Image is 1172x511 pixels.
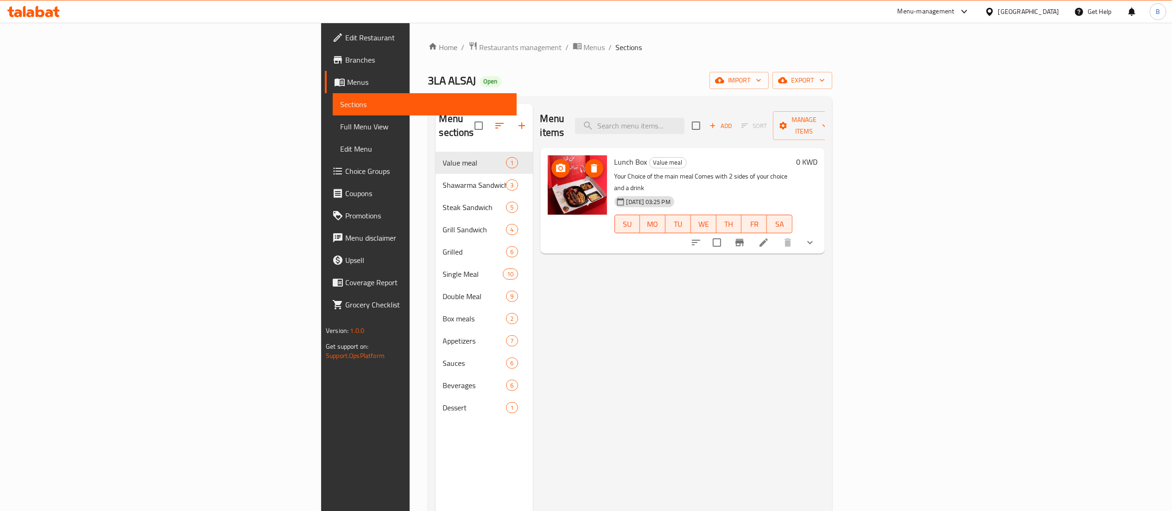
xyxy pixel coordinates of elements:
button: delete [777,231,799,254]
div: Sauces6 [436,352,533,374]
div: Value meal1 [436,152,533,174]
span: Dessert [443,402,507,413]
div: Double Meal9 [436,285,533,307]
div: items [506,313,518,324]
h2: Menu items [540,112,564,140]
span: Value meal [443,157,507,168]
span: 4 [507,225,517,234]
li: / [609,42,612,53]
span: Select section first [735,119,773,133]
span: Appetizers [443,335,507,346]
a: Coupons [325,182,517,204]
span: Full Menu View [340,121,509,132]
div: [GEOGRAPHIC_DATA] [998,6,1059,17]
span: Branches [345,54,509,65]
span: 7 [507,337,517,345]
div: Shawarma Sandwich3 [436,174,533,196]
div: items [506,202,518,213]
a: Menus [573,41,605,53]
div: Dessert1 [436,396,533,419]
a: Upsell [325,249,517,271]
span: Steak Sandwich [443,202,507,213]
span: Grilled [443,246,507,257]
span: Select section [686,116,706,135]
a: Sections [333,93,517,115]
div: items [506,358,518,369]
a: Menus [325,71,517,93]
a: Full Menu View [333,115,517,138]
span: Add item [706,119,735,133]
span: Edit Menu [340,143,509,154]
span: Sort sections [488,115,511,137]
span: Coverage Report [345,277,509,288]
span: TH [720,217,738,231]
div: items [506,335,518,346]
input: search [575,118,684,134]
div: Grilled6 [436,241,533,263]
span: 6 [507,248,517,256]
a: Choice Groups [325,160,517,182]
a: Branches [325,49,517,71]
a: Edit menu item [758,237,769,248]
div: items [506,380,518,391]
span: 1.0.0 [350,325,364,337]
span: Promotions [345,210,509,221]
nav: Menu sections [436,148,533,422]
span: import [717,75,761,86]
span: Shawarma Sandwich [443,179,507,191]
span: TU [669,217,687,231]
span: SU [619,217,637,231]
div: Grill Sandwich [443,224,507,235]
span: 10 [503,270,517,279]
div: Beverages6 [436,374,533,396]
div: items [506,179,518,191]
svg: Show Choices [805,237,816,248]
span: Manage items [780,114,828,137]
button: export [773,72,832,89]
span: SA [771,217,789,231]
span: Select to update [707,233,727,252]
span: Grocery Checklist [345,299,509,310]
span: Double Meal [443,291,507,302]
div: Box meals2 [436,307,533,330]
a: Menu disclaimer [325,227,517,249]
button: show more [799,231,821,254]
h6: 0 KWD [796,155,817,168]
button: sort-choices [685,231,707,254]
span: Sauces [443,358,507,369]
span: Select all sections [469,116,488,135]
span: Sections [340,99,509,110]
div: items [503,268,518,280]
span: 1 [507,403,517,412]
span: 5 [507,203,517,212]
div: Steak Sandwich5 [436,196,533,218]
button: import [710,72,769,89]
button: upload picture [551,159,570,178]
span: Value meal [650,157,686,168]
button: WE [691,215,716,233]
button: Manage items [773,111,835,140]
button: delete image [585,159,603,178]
button: SU [615,215,640,233]
button: Add [706,119,735,133]
div: Single Meal [443,268,503,280]
span: Restaurants management [480,42,562,53]
span: Menu disclaimer [345,232,509,243]
span: 6 [507,359,517,368]
span: Coupons [345,188,509,199]
a: Promotions [325,204,517,227]
span: Menus [347,77,509,88]
span: 6 [507,381,517,390]
span: Beverages [443,380,507,391]
button: SA [767,215,792,233]
button: TU [665,215,691,233]
span: 9 [507,292,517,301]
img: Lunch Box [548,155,607,215]
a: Grocery Checklist [325,294,517,316]
nav: breadcrumb [428,41,832,53]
